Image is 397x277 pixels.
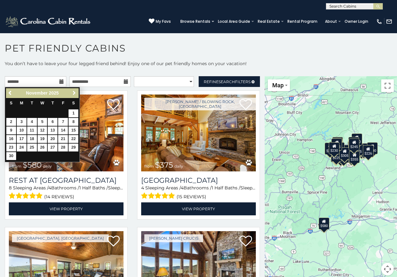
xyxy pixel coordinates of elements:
[363,145,373,157] div: $226
[177,17,214,26] a: Browse Rentals
[58,135,68,143] a: 21
[144,98,256,110] a: [PERSON_NAME] / Blowing Rock, [GEOGRAPHIC_DATA]
[268,79,290,91] button: Change map style
[38,126,47,134] a: 12
[23,160,42,169] span: $580
[155,160,173,169] span: $375
[149,18,171,25] a: My Favs
[10,101,12,105] span: Sunday
[331,150,341,162] div: $355
[48,118,57,126] a: 6
[199,76,260,87] a: RefineSearchFilters
[69,109,78,117] a: 1
[156,19,171,24] span: My Favs
[381,263,394,275] button: Map camera controls
[27,118,37,126] a: 4
[141,185,144,191] span: 4
[49,90,59,95] span: 2025
[123,185,129,191] span: 20
[38,135,47,143] a: 19
[376,18,382,25] img: phone-regular-white.png
[381,79,394,92] button: Toggle fullscreen view
[141,95,256,171] img: Mountain Song Lodge
[26,90,47,95] span: November
[44,193,74,201] span: (14 reviews)
[69,118,78,126] a: 8
[239,235,252,248] a: Add to favorites
[332,137,343,149] div: $325
[9,185,12,191] span: 8
[48,185,51,191] span: 4
[144,234,203,242] a: [PERSON_NAME] Crucis
[107,235,120,248] a: Add to favorites
[8,90,13,95] span: Previous
[27,135,37,143] a: 18
[17,135,27,143] a: 17
[31,101,33,105] span: Tuesday
[255,17,283,26] a: Real Estate
[58,118,68,126] a: 7
[367,142,377,154] div: $930
[17,144,27,151] a: 24
[69,126,78,134] a: 15
[358,143,369,155] div: $380
[6,135,16,143] a: 16
[79,185,108,191] span: 1 Half Baths /
[284,17,321,26] a: Rental Program
[38,118,47,126] a: 5
[12,164,21,169] span: from
[177,193,206,201] span: (15 reviews)
[325,143,335,155] div: $260
[331,138,342,151] div: $425
[141,95,256,171] a: Mountain Song Lodge from $375 daily
[48,126,57,134] a: 13
[38,144,47,151] a: 26
[40,101,44,105] span: Wednesday
[58,144,68,151] a: 28
[181,185,183,191] span: 4
[331,150,341,162] div: $225
[141,176,256,185] h3: Mountain Song Lodge
[107,98,120,112] a: Add to favorites
[5,15,92,28] img: White-1-2.png
[9,176,123,185] a: Rest at [GEOGRAPHIC_DATA]
[7,89,15,97] a: Previous
[58,126,68,134] a: 14
[219,79,235,84] span: Search
[69,135,78,143] a: 22
[343,145,354,157] div: $325
[174,164,183,169] span: daily
[6,152,16,160] a: 30
[349,138,359,151] div: $245
[69,144,78,151] a: 29
[48,144,57,151] a: 27
[6,144,16,151] a: 23
[256,185,260,191] span: 12
[348,137,359,149] div: $360
[322,17,340,26] a: About
[6,118,16,126] a: 2
[62,101,64,105] span: Friday
[141,202,256,215] a: View Property
[12,234,109,242] a: [GEOGRAPHIC_DATA], [GEOGRAPHIC_DATA]
[70,89,78,97] a: Next
[6,126,16,134] a: 9
[27,126,37,134] a: 11
[212,185,240,191] span: 1 Half Baths /
[272,82,284,89] span: Map
[72,101,75,105] span: Saturday
[27,144,37,151] a: 25
[51,101,54,105] span: Thursday
[329,142,340,154] div: $230
[332,138,342,150] div: $310
[215,17,253,26] a: Local Area Guide
[9,185,123,201] div: Sleeping Areas / Bathrooms / Sleeps:
[141,185,256,201] div: Sleeping Areas / Bathrooms / Sleeps:
[144,164,154,169] span: from
[339,147,350,159] div: $305
[204,79,250,84] span: Refine Filters
[141,176,256,185] a: [GEOGRAPHIC_DATA]
[318,218,329,230] div: $580
[9,176,123,185] h3: Rest at Mountain Crest
[43,164,52,169] span: daily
